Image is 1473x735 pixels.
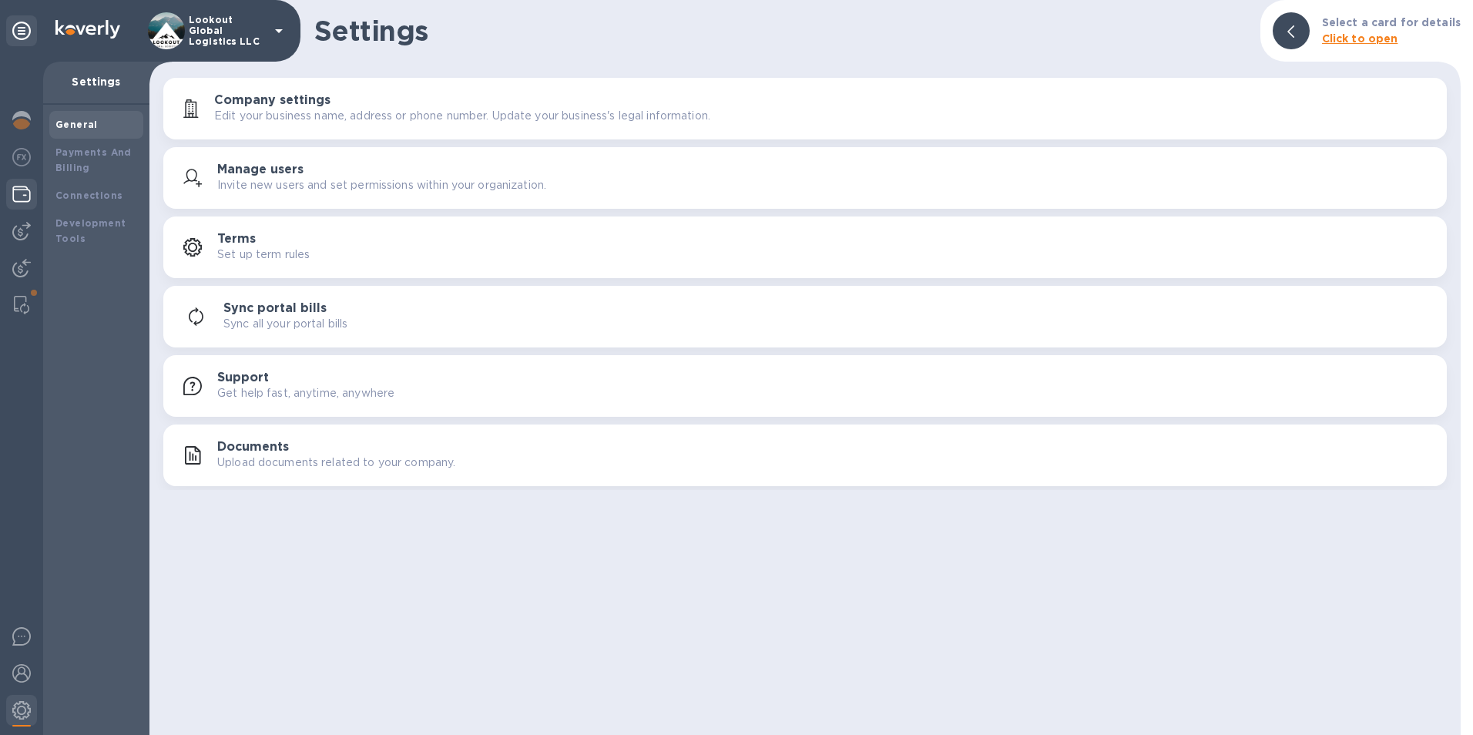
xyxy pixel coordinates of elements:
button: SupportGet help fast, anytime, anywhere [163,355,1447,417]
b: Connections [55,190,122,201]
button: Manage usersInvite new users and set permissions within your organization. [163,147,1447,209]
h3: Sync portal bills [223,301,327,316]
p: Set up term rules [217,247,310,263]
div: Unpin categories [6,15,37,46]
button: DocumentsUpload documents related to your company. [163,425,1447,486]
p: Settings [55,74,137,89]
button: TermsSet up term rules [163,216,1447,278]
img: Logo [55,20,120,39]
p: Upload documents related to your company. [217,455,455,471]
p: Lookout Global Logistics LLC [189,15,266,47]
p: Sync all your portal bills [223,316,347,332]
button: Company settingsEdit your business name, address or phone number. Update your business's legal in... [163,78,1447,139]
h3: Documents [217,440,289,455]
h3: Manage users [217,163,304,177]
h3: Terms [217,232,256,247]
b: Select a card for details [1322,16,1461,29]
p: Edit your business name, address or phone number. Update your business's legal information. [214,108,710,124]
b: General [55,119,98,130]
b: Payments And Billing [55,146,132,173]
button: Sync portal billsSync all your portal bills [163,286,1447,347]
b: Development Tools [55,217,126,244]
img: Wallets [12,185,31,203]
img: Foreign exchange [12,148,31,166]
h3: Support [217,371,269,385]
p: Invite new users and set permissions within your organization. [217,177,546,193]
b: Click to open [1322,32,1398,45]
h3: Company settings [214,93,331,108]
h1: Settings [314,15,1248,47]
p: Get help fast, anytime, anywhere [217,385,394,401]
